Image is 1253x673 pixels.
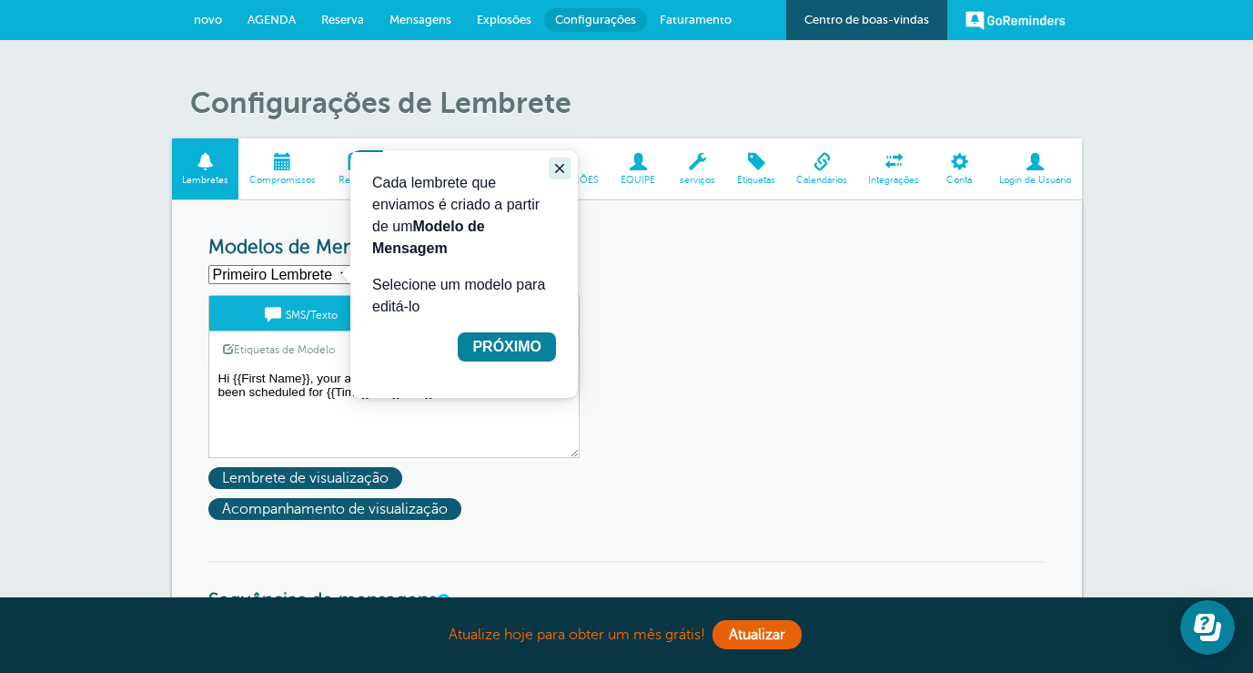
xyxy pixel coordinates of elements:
a: LOCALIZAÇÕES [518,138,609,199]
iframe: Central de Recursos [1180,600,1235,655]
span: Acompanhamento de visualização [208,498,461,520]
a: Pagamentos [385,138,459,199]
span: Reserva [335,175,376,186]
a: Etiquetas [727,138,786,199]
iframe: Dica de ferramenta [350,150,578,398]
span: Reserva [321,13,364,26]
h3: Sequências de mensagens [208,561,1046,613]
span: Etiquetas [736,175,777,186]
span: Explosões [477,13,531,26]
h3: Modelos de Mensagem [208,237,1046,260]
span: novo [194,13,222,26]
a: Etiquetas de Modelo [209,331,349,367]
a: Conta [930,138,989,199]
span: Configurações [555,13,636,26]
a: Compromissos [238,138,326,199]
a: EQUIPE [609,138,668,199]
a: Clientes [459,138,518,199]
span: Lembrete de visualização [208,467,402,489]
span: Mensagens [389,13,451,26]
span: Compromissos [248,175,317,186]
a: Atualizar [712,620,802,649]
a: Integrações [858,138,930,199]
div: Atualize hoje para obter um mês grátis! [172,616,1082,655]
a: Configurações [544,8,647,32]
a: Reserva [326,138,385,199]
span: serviços [677,175,718,186]
span: Faturamento [660,13,732,26]
span: Login de Usuário [998,175,1073,186]
a: Login de Usuário [989,138,1082,199]
span: Conta [939,175,980,186]
span: EQUIPE [618,175,659,186]
a: Calendários [786,138,858,199]
a: Lembrete de visualização [208,470,407,486]
span: Lembretes [181,175,230,186]
a: As Sequências de Mensagens permitem que você configure vários cronogramas de lembrete que podem u... [437,595,448,607]
span: AGENDA [248,13,296,26]
h1: Configurações de Lembrete [190,86,1082,120]
span: Integrações [867,175,921,186]
a: serviços [668,138,727,199]
a: SMS/Texto [209,296,394,331]
textarea: Hi {{First Name}}, your appointment with willta premiun hair has been scheduled for {{Time}} on {... [208,367,580,458]
span: Calendários [795,175,849,186]
a: Acompanhamento de visualização [208,501,466,517]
